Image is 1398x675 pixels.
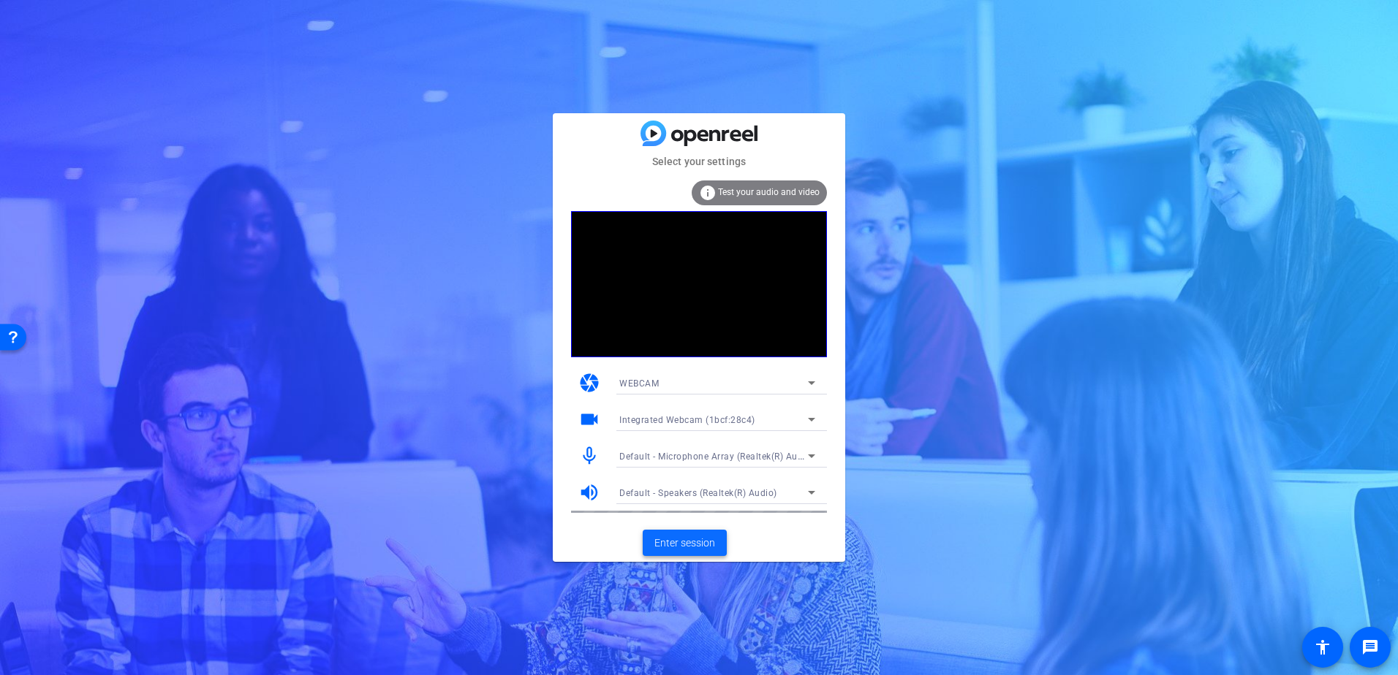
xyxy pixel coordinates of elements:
[718,187,820,197] span: Test your audio and video
[578,481,600,503] mat-icon: volume_up
[578,372,600,394] mat-icon: camera
[619,488,777,498] span: Default - Speakers (Realtek(R) Audio)
[1361,638,1379,656] mat-icon: message
[578,445,600,467] mat-icon: mic_none
[654,535,715,551] span: Enter session
[553,153,845,169] mat-card-subtitle: Select your settings
[643,530,727,556] button: Enter session
[619,415,755,425] span: Integrated Webcam (1bcf:28c4)
[578,408,600,430] mat-icon: videocam
[641,121,757,146] img: blue-gradient.svg
[1314,638,1331,656] mat-icon: accessibility
[619,450,815,462] span: Default - Microphone Array (Realtek(R) Audio)
[699,184,717,202] mat-icon: info
[619,378,659,389] span: WEBCAM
